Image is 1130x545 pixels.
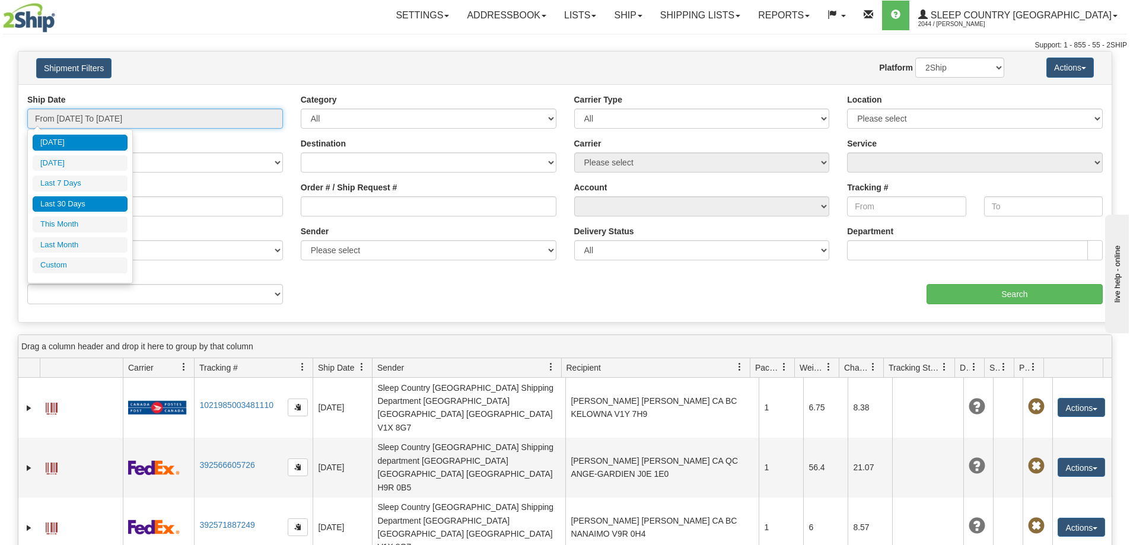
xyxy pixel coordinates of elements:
span: Pickup Not Assigned [1028,458,1045,474]
td: [DATE] [313,438,372,498]
td: Sleep Country [GEOGRAPHIC_DATA] Shipping Department [GEOGRAPHIC_DATA] [GEOGRAPHIC_DATA] [GEOGRAPH... [372,378,565,438]
span: Unknown [969,458,985,474]
button: Actions [1058,458,1105,477]
button: Actions [1058,398,1105,417]
a: Sender filter column settings [541,357,561,377]
a: Label [46,457,58,476]
a: Delivery Status filter column settings [964,357,984,377]
span: Shipment Issues [989,362,1000,374]
a: Expand [23,402,35,414]
a: 392571887249 [199,520,254,530]
a: Packages filter column settings [774,357,794,377]
label: Platform [879,62,913,74]
label: Delivery Status [574,225,634,237]
img: logo2044.jpg [3,3,55,33]
label: Service [847,138,877,149]
li: Last Month [33,237,128,253]
a: Expand [23,522,35,534]
span: Sender [377,362,404,374]
span: Delivery Status [960,362,970,374]
td: 1 [759,438,803,498]
span: Ship Date [318,362,354,374]
span: Tracking # [199,362,238,374]
a: Label [46,397,58,416]
a: Ship Date filter column settings [352,357,372,377]
a: Ship [605,1,651,30]
span: Pickup Not Assigned [1028,518,1045,534]
td: [PERSON_NAME] [PERSON_NAME] CA BC KELOWNA V1Y 7H9 [565,378,759,438]
input: Search [927,284,1103,304]
div: grid grouping header [18,335,1112,358]
a: Lists [555,1,605,30]
a: Reports [749,1,819,30]
a: Expand [23,462,35,474]
li: This Month [33,216,128,232]
a: 392566605726 [199,460,254,470]
td: [PERSON_NAME] [PERSON_NAME] CA QC ANGE-GARDIEN J0E 1E0 [565,438,759,498]
li: Last 7 Days [33,176,128,192]
span: Tracking Status [889,362,940,374]
a: Weight filter column settings [819,357,839,377]
input: From [847,196,966,216]
img: 2 - FedEx Express® [128,460,180,475]
a: Addressbook [458,1,555,30]
input: To [984,196,1103,216]
a: Recipient filter column settings [730,357,750,377]
a: Shipping lists [651,1,749,30]
li: [DATE] [33,155,128,171]
label: Location [847,94,881,106]
span: Weight [800,362,825,374]
td: 56.4 [803,438,848,498]
button: Shipment Filters [36,58,112,78]
button: Copy to clipboard [288,399,308,416]
li: Last 30 Days [33,196,128,212]
li: [DATE] [33,135,128,151]
img: 2 - FedEx Express® [128,519,180,534]
label: Order # / Ship Request # [301,181,397,193]
a: 1021985003481110 [199,400,273,410]
td: 8.38 [848,378,892,438]
span: Unknown [969,518,985,534]
td: Sleep Country [GEOGRAPHIC_DATA] Shipping department [GEOGRAPHIC_DATA] [GEOGRAPHIC_DATA] [GEOGRAPH... [372,438,565,498]
td: [DATE] [313,378,372,438]
label: Carrier Type [574,94,622,106]
td: 6.75 [803,378,848,438]
label: Department [847,225,893,237]
a: Charge filter column settings [863,357,883,377]
div: live help - online [9,10,110,19]
label: Category [301,94,337,106]
a: Carrier filter column settings [174,357,194,377]
span: Unknown [969,399,985,415]
button: Actions [1046,58,1094,78]
label: Ship Date [27,94,66,106]
div: Support: 1 - 855 - 55 - 2SHIP [3,40,1127,50]
span: Pickup Not Assigned [1028,399,1045,415]
label: Carrier [574,138,601,149]
button: Actions [1058,518,1105,537]
iframe: chat widget [1103,212,1129,333]
a: Tracking # filter column settings [292,357,313,377]
img: 20 - Canada Post [128,400,186,415]
span: Recipient [566,362,601,374]
label: Account [574,181,607,193]
a: Pickup Status filter column settings [1023,357,1043,377]
button: Copy to clipboard [288,518,308,536]
label: Sender [301,225,329,237]
span: Sleep Country [GEOGRAPHIC_DATA] [928,10,1112,20]
button: Copy to clipboard [288,458,308,476]
label: Tracking # [847,181,888,193]
label: Destination [301,138,346,149]
a: Settings [387,1,458,30]
li: Custom [33,257,128,273]
span: Packages [755,362,780,374]
span: Pickup Status [1019,362,1029,374]
a: Sleep Country [GEOGRAPHIC_DATA] 2044 / [PERSON_NAME] [909,1,1126,30]
a: Shipment Issues filter column settings [994,357,1014,377]
span: Charge [844,362,869,374]
a: Label [46,517,58,536]
td: 1 [759,378,803,438]
span: 2044 / [PERSON_NAME] [918,18,1007,30]
span: Carrier [128,362,154,374]
a: Tracking Status filter column settings [934,357,954,377]
td: 21.07 [848,438,892,498]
